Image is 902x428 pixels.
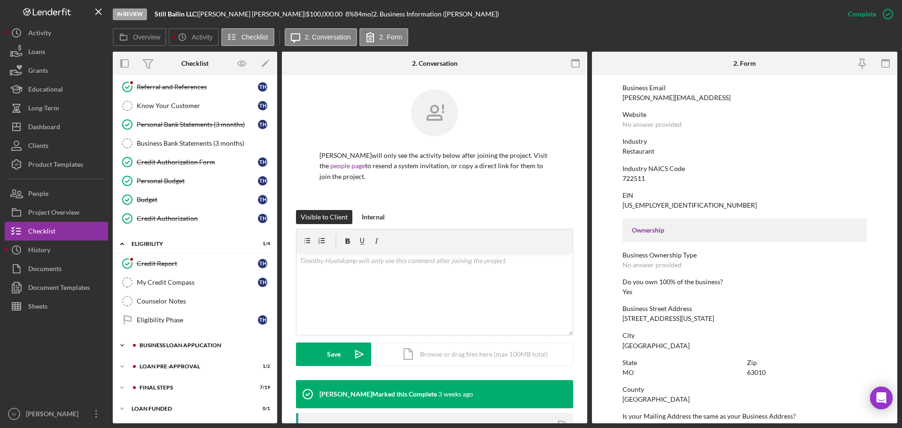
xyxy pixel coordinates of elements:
a: Credit ReportTH [117,254,272,273]
button: Grants [5,61,108,80]
a: Credit AuthorizationTH [117,209,272,228]
button: Checklist [221,28,274,46]
button: Activity [169,28,218,46]
div: Personal Bank Statements (3 months) [137,121,258,128]
div: Business Email [622,84,867,92]
div: [GEOGRAPHIC_DATA] [622,396,690,403]
button: Clients [5,136,108,155]
label: Checklist [241,33,268,41]
a: Credit Authorization FormTH [117,153,272,171]
label: 2. Conversation [305,33,351,41]
a: BudgetTH [117,190,272,209]
a: History [5,241,108,259]
div: BUSINESS LOAN APPLICATION [140,342,265,348]
div: Checklist [28,222,55,243]
div: FINAL STEPS [140,385,247,390]
div: T H [258,278,267,287]
a: Personal Bank Statements (3 months)TH [117,115,272,134]
div: Visible to Client [301,210,348,224]
div: State [622,359,742,366]
div: $100,000.00 [306,10,345,18]
div: No answer provided [622,121,682,128]
text: IV [12,412,16,417]
a: Project Overview [5,203,108,222]
div: Yes [622,288,632,296]
button: People [5,184,108,203]
div: | [155,10,198,18]
button: Document Templates [5,278,108,297]
div: 84 mo [354,10,371,18]
a: Business Bank Statements (3 months) [117,134,272,153]
button: Overview [113,28,166,46]
div: Credit Report [137,260,258,267]
a: Referral and ReferencesTH [117,78,272,96]
button: Save [296,342,371,366]
div: Counselor Notes [137,297,272,305]
div: Clients [28,136,48,157]
button: 2. Conversation [285,28,357,46]
div: T H [258,214,267,223]
div: Complete [848,5,876,23]
button: Visible to Client [296,210,352,224]
div: 63010 [747,369,766,376]
div: [GEOGRAPHIC_DATA] [622,342,690,350]
div: T H [258,195,267,204]
div: Activity [28,23,51,45]
a: Know Your CustomerTH [117,96,272,115]
div: T H [258,101,267,110]
div: Long-Term [28,99,59,120]
div: MO [622,369,634,376]
button: Documents [5,259,108,278]
div: Business Street Address [622,305,867,312]
div: Credit Authorization Form [137,158,258,166]
div: [PERSON_NAME] Marked this Complete [319,390,437,398]
div: My Credit Compass [137,279,258,286]
a: Loans [5,42,108,61]
div: Save [327,342,341,366]
div: 722511 [622,175,645,182]
div: ELIGIBILITY [132,241,247,247]
label: 2. Form [380,33,402,41]
b: Still Ballin LLC [155,10,196,18]
div: Open Intercom Messenger [870,387,893,409]
div: 2. Form [733,60,756,67]
div: Business Ownership Type [622,251,867,259]
div: Budget [137,196,258,203]
button: Dashboard [5,117,108,136]
div: Sheets [28,297,47,318]
div: T H [258,82,267,92]
div: Internal [362,210,385,224]
div: 7 / 19 [253,385,270,390]
div: Project Overview [28,203,79,224]
button: Internal [357,210,389,224]
label: Overview [133,33,160,41]
div: Dashboard [28,117,60,139]
button: Sheets [5,297,108,316]
div: [PERSON_NAME][EMAIL_ADDRESS] [622,94,731,101]
div: | 2. Business Information ([PERSON_NAME]) [371,10,499,18]
div: 2. Conversation [412,60,458,67]
div: Industry NAICS Code [622,165,867,172]
div: Ownership [632,226,857,234]
div: LOAN FUNDED [132,406,247,412]
div: Grants [28,61,48,82]
button: Educational [5,80,108,99]
div: 0 / 1 [253,406,270,412]
div: Business Bank Statements (3 months) [137,140,272,147]
button: Checklist [5,222,108,241]
div: Documents [28,259,62,280]
button: Activity [5,23,108,42]
div: T H [258,176,267,186]
div: Eligibility Phase [137,316,258,324]
div: T H [258,315,267,325]
div: City [622,332,867,339]
div: Industry [622,138,867,145]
